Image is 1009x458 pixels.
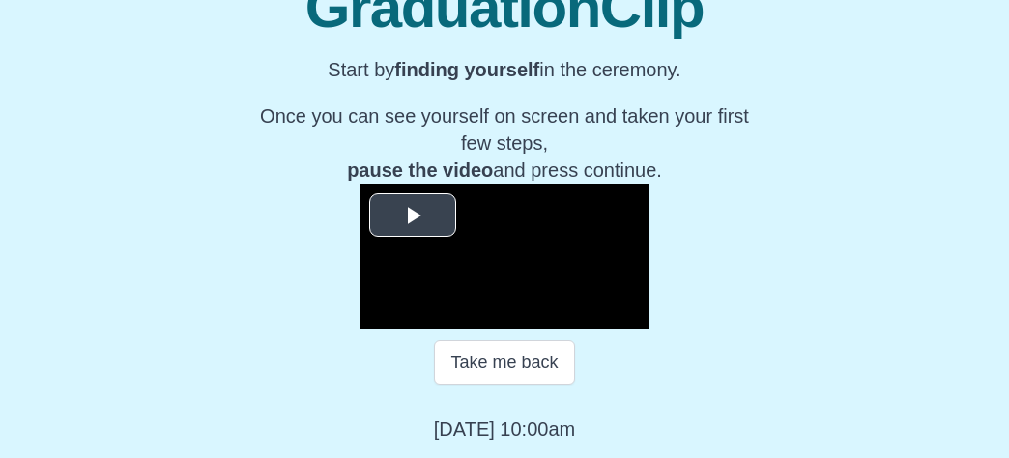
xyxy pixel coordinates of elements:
p: Start by in the ceremony. [252,56,757,83]
p: Once you can see yourself on screen and taken your first few steps, and press continue. [252,102,757,184]
button: Play Video [369,193,456,237]
b: pause the video [347,159,493,181]
b: finding yourself [394,59,539,80]
p: [DATE] 10:00am [434,415,575,443]
div: Video Player [360,184,649,329]
button: Take me back [434,340,574,385]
